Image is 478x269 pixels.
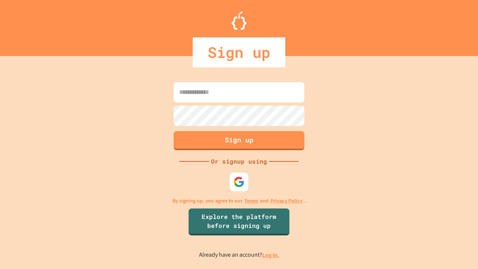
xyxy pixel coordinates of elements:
[193,37,285,67] div: Sign up
[189,208,289,235] a: Explore the platform before signing up
[262,251,279,259] a: Log in.
[232,11,246,30] img: Logo.svg
[199,250,279,260] p: Already have an account?
[173,197,306,205] p: By signing up, you agree to our and .
[174,131,304,150] button: Sign up
[209,157,269,166] div: Or signup using
[233,176,245,188] img: google-icon.svg
[270,197,302,205] a: Privacy Policy
[244,197,258,205] a: Terms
